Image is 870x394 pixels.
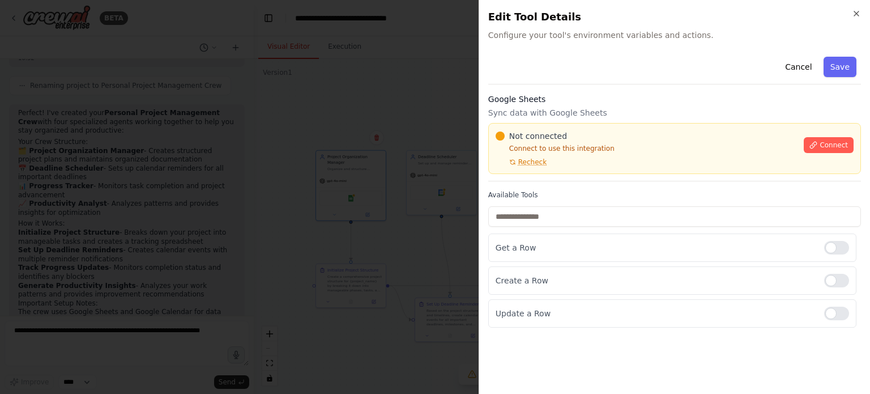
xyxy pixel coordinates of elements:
p: Update a Row [496,308,815,319]
p: Create a Row [496,275,815,286]
h3: Google Sheets [488,94,861,105]
span: Not connected [509,130,567,142]
button: Save [824,57,856,77]
p: Connect to use this integration [496,144,797,153]
p: Get a Row [496,242,815,253]
span: Configure your tool's environment variables and actions. [488,29,861,41]
span: Recheck [518,158,547,167]
h2: Edit Tool Details [488,9,861,25]
label: Available Tools [488,190,861,200]
span: Connect [820,141,848,150]
p: Sync data with Google Sheets [488,107,861,118]
button: Recheck [496,158,547,167]
button: Connect [804,137,854,153]
button: Cancel [778,57,818,77]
